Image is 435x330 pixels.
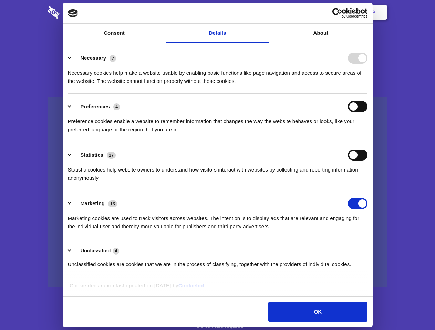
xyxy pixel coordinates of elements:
button: Unclassified (4) [68,246,124,255]
a: Cookiebot [178,283,205,288]
h4: Auto-redaction of sensitive data, encrypted data sharing and self-destructing private chats. Shar... [48,63,387,85]
a: Pricing [202,2,232,23]
div: Unclassified cookies are cookies that we are in the process of classifying, together with the pro... [68,255,367,268]
span: 7 [110,55,116,62]
a: Details [166,24,269,43]
span: 4 [113,247,120,254]
a: Contact [279,2,311,23]
button: Necessary (7) [68,53,121,64]
div: Cookie declaration last updated on [DATE] by [64,282,371,295]
button: Preferences (4) [68,101,124,112]
label: Marketing [80,200,105,206]
span: 17 [107,152,116,159]
button: Marketing (13) [68,198,122,209]
a: Consent [63,24,166,43]
a: Wistia video thumbnail [48,97,387,288]
label: Preferences [80,103,110,109]
div: Marketing cookies are used to track visitors across websites. The intention is to display ads tha... [68,209,367,231]
iframe: Drift Widget Chat Controller [401,296,427,322]
span: 4 [113,103,120,110]
div: Necessary cookies help make a website usable by enabling basic functions like page navigation and... [68,64,367,85]
div: Statistic cookies help website owners to understand how visitors interact with websites by collec... [68,161,367,182]
label: Statistics [80,152,103,158]
img: logo-wordmark-white-trans-d4663122ce5f474addd5e946df7df03e33cb6a1c49d2221995e7729f52c070b2.svg [48,6,107,19]
img: logo [68,9,78,17]
h1: Eliminate Slack Data Loss. [48,31,387,56]
a: About [269,24,373,43]
span: 13 [108,200,117,207]
a: Login [312,2,342,23]
div: Preference cookies enable a website to remember information that changes the way the website beha... [68,112,367,134]
button: OK [268,302,367,322]
a: Usercentrics Cookiebot - opens in a new window [307,8,367,18]
label: Necessary [80,55,106,61]
button: Statistics (17) [68,150,120,161]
